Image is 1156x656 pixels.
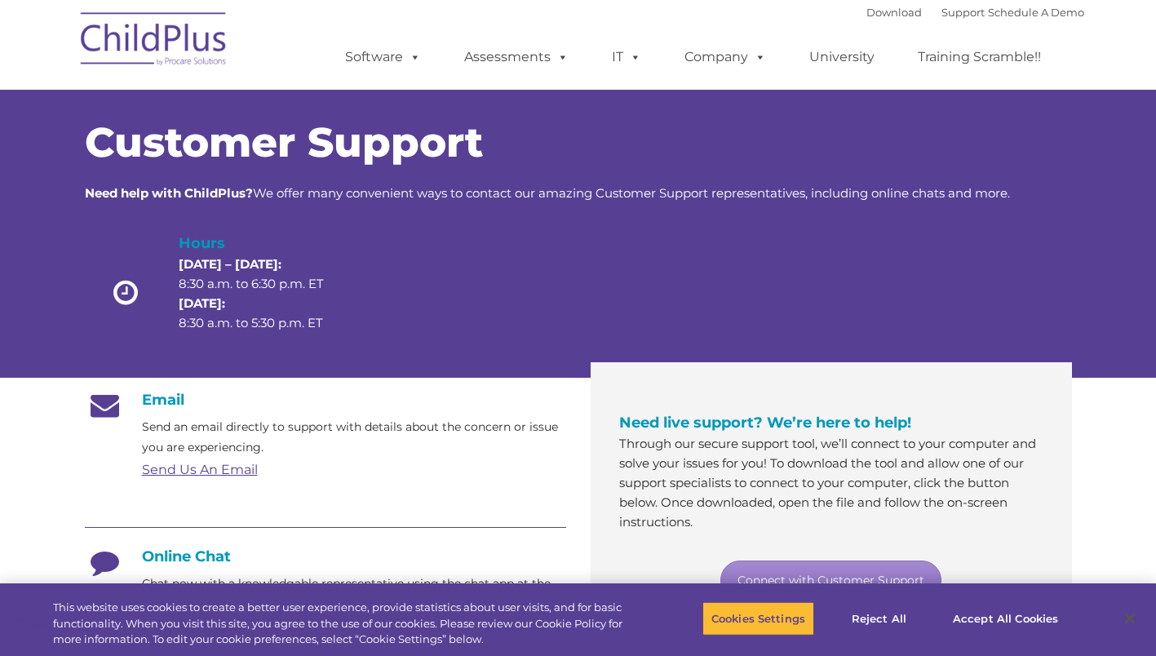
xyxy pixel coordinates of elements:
h4: Online Chat [85,547,566,565]
a: Company [668,41,782,73]
p: Through our secure support tool, we’ll connect to your computer and solve your issues for you! To... [619,434,1043,532]
strong: [DATE]: [179,295,225,311]
span: Customer Support [85,117,483,167]
img: ChildPlus by Procare Solutions [73,1,236,82]
p: Chat now with a knowledgable representative using the chat app at the bottom right. [142,574,566,614]
strong: [DATE] – [DATE]: [179,256,281,272]
h4: Hours [179,232,352,255]
h4: Email [85,391,566,409]
a: Schedule A Demo [988,6,1084,19]
span: Need live support? We’re here to help! [619,414,911,432]
strong: Need help with ChildPlus? [85,185,253,201]
a: Connect with Customer Support [720,561,941,600]
p: 8:30 a.m. to 6:30 p.m. ET 8:30 a.m. to 5:30 p.m. ET [179,255,352,333]
button: Close [1112,601,1148,636]
a: Training Scramble!! [901,41,1057,73]
a: Send Us An Email [142,462,258,477]
button: Cookies Settings [702,601,814,636]
div: This website uses cookies to create a better user experience, provide statistics about user visit... [53,600,636,648]
button: Reject All [828,601,930,636]
span: We offer many convenient ways to contact our amazing Customer Support representatives, including ... [85,185,1010,201]
a: Download [866,6,922,19]
a: Software [329,41,437,73]
font: | [866,6,1084,19]
a: Assessments [448,41,585,73]
button: Accept All Cookies [944,601,1067,636]
a: Support [941,6,985,19]
p: Send an email directly to support with details about the concern or issue you are experiencing. [142,417,566,458]
a: IT [596,41,658,73]
a: University [793,41,891,73]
